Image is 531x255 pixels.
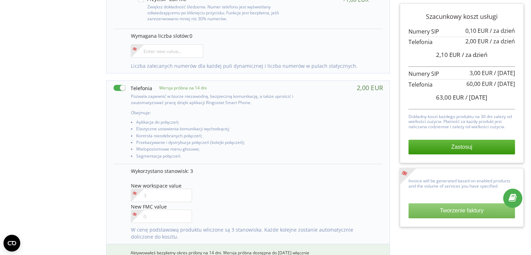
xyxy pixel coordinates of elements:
li: Wielopoziomowe menu głosowe; [136,147,302,153]
span: / za dzień [462,51,487,59]
p: Numery SIP [408,70,515,78]
li: Przekazywanie i dystrybucja połączeń (kolejki połączeń); [136,140,302,147]
p: Szacunkowy koszt usługi [408,12,515,21]
p: Wymagana liczba slotów: [131,32,376,39]
p: Liczba zalecanych numerów dla każdej puli dynamicznej i liczba numerów w pulach statycznych. [131,63,376,70]
span: / za dzień [490,27,515,35]
p: W cenę podstawową produktu wliczone są 3 stanowiska. Każde kolejne zostanie automatycznie doliczo... [131,226,376,240]
button: Open CMP widget [3,235,20,252]
span: 63,00 EUR [436,93,464,101]
p: Numery SIP [408,28,515,36]
button: Zastosuj [408,140,515,154]
span: / [DATE] [494,80,515,88]
button: Tworzenie faktury [408,203,515,218]
span: New workspace value [131,182,182,189]
p: Zwiększ dokładność śledzenia. Numer telefonu jest wyświetlany odwiedzającemu po kliknięciu przyci... [147,4,300,22]
span: 2,00 EUR [465,37,488,45]
span: 2,10 EUR [436,51,460,59]
span: / [DATE] [494,69,515,77]
span: 60,00 EUR [466,80,493,88]
p: Invoice will be generated based on enabled products and the volume of services you have specified [408,177,515,189]
p: Pozwala zapewnić w biurze niezawodną, bezpieczną komunikację, a także uprościć i zautomatyzować p... [131,93,302,105]
label: Telefonia [113,84,152,92]
input: Enter new value... [131,44,203,58]
span: 0 [190,32,192,39]
span: / za dzień [490,37,515,45]
span: 3,00 EUR [470,69,493,77]
input: 3 [131,189,192,202]
p: Telefonia [408,81,515,89]
span: 0,10 EUR [465,27,488,35]
span: New FMC value [131,203,167,210]
p: Obejmuje: [131,110,302,116]
span: / [DATE] [465,93,487,101]
li: Segmentacja połączeń. [136,154,302,160]
li: Aplikacja do połączeń; [136,120,302,126]
span: Wykorzystano stanowisk: 3 [131,168,193,174]
p: Dokładny koszt każdego produktu na 30 dni zależy od wielkości zużycia. Płatność za każdy produkt ... [408,112,515,129]
li: Kontrola nieodebranych połączeń; [136,133,302,140]
p: Telefonia [408,38,515,46]
li: Elastyczne ustawienia komunikacji wychodzącej; [136,126,302,133]
div: 2,00 EUR [357,84,383,91]
input: 0 [131,210,192,223]
p: Wersja próbna na 14 dni [152,85,207,91]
